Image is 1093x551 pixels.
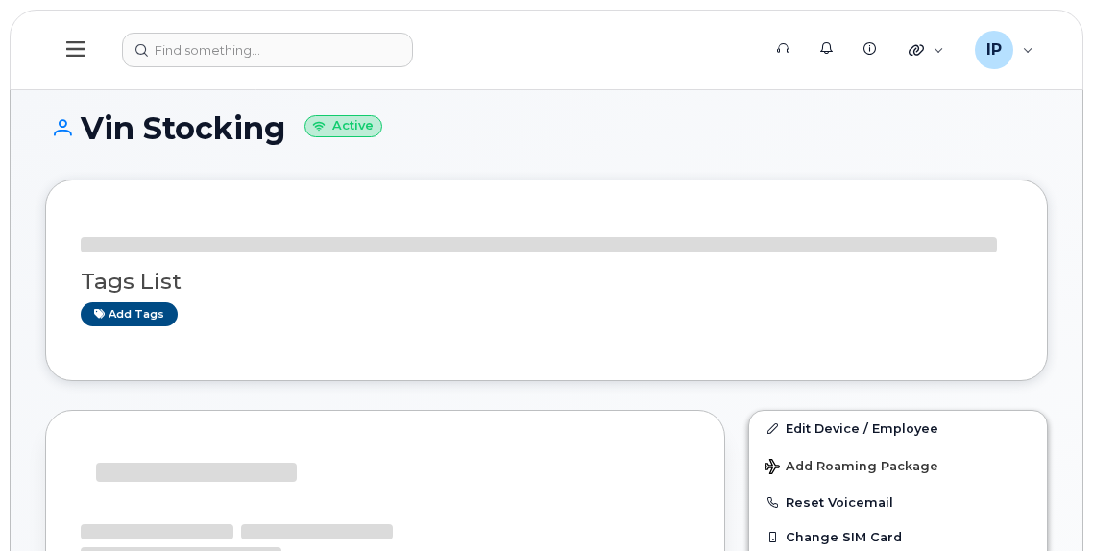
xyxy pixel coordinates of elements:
[765,459,938,477] span: Add Roaming Package
[81,302,178,326] a: Add tags
[45,111,1048,145] h1: Vin Stocking
[81,270,1012,294] h3: Tags List
[749,485,1047,519] button: Reset Voicemail
[749,411,1047,445] a: Edit Device / Employee
[749,445,1047,485] button: Add Roaming Package
[304,115,382,137] small: Active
